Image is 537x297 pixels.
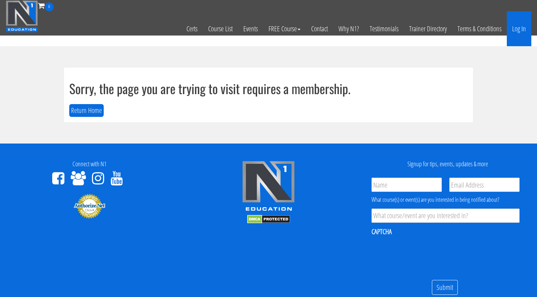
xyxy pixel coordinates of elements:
[364,11,404,46] a: Testimonials
[181,11,203,46] a: Certs
[452,11,507,46] a: Terms & Conditions
[6,0,38,32] img: n1-education
[404,11,452,46] a: Trainer Directory
[449,178,520,192] input: Email Address
[371,241,479,269] iframe: reCAPTCHA
[263,11,306,46] a: FREE Course
[371,178,442,192] input: Name
[203,11,238,46] a: Course List
[242,161,295,213] img: n1-edu-logo
[247,215,290,223] img: DMCA.com Protection Status
[38,1,54,10] a: 0
[5,161,174,168] h4: Connect with N1
[45,2,54,11] span: 0
[69,104,104,117] button: Return Home
[507,11,531,46] a: Log In
[363,161,532,168] h4: Signup for tips, events, updates & more
[371,227,392,236] label: CAPTCHA
[371,209,520,223] input: What course/event are you interested in?
[371,195,520,204] div: What course(s) or event(s) are you interested in being notified about?
[69,81,468,96] h1: Sorry, the page you are trying to visit requires a membership.
[306,11,333,46] a: Contact
[238,11,263,46] a: Events
[432,280,458,295] input: Submit
[333,11,364,46] a: Why N1?
[74,193,105,219] img: Authorize.Net Merchant - Click to Verify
